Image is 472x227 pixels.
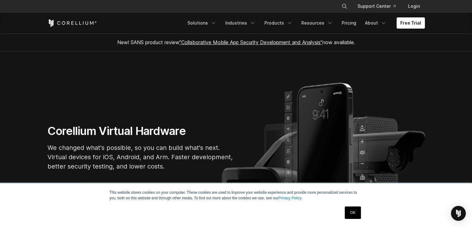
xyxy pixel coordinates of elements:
a: Login [403,1,425,12]
a: Industries [222,17,259,29]
p: We changed what's possible, so you can build what's next. Virtual devices for iOS, Android, and A... [47,143,234,171]
div: Navigation Menu [184,17,425,29]
a: Solutions [184,17,220,29]
p: This website stores cookies on your computer. These cookies are used to improve your website expe... [110,190,363,201]
a: Corellium Home [47,19,97,27]
div: Navigation Menu [334,1,425,12]
a: "Collaborative Mobile App Security Development and Analysis" [179,39,322,45]
a: Products [261,17,296,29]
a: Privacy Policy. [278,196,302,200]
a: Support Center [353,1,401,12]
a: OK [345,206,361,219]
span: New! SANS product review now available. [117,39,355,45]
a: Pricing [338,17,360,29]
a: Resources [298,17,337,29]
a: Free Trial [397,17,425,29]
div: Open Intercom Messenger [451,206,466,221]
a: About [361,17,390,29]
h1: Corellium Virtual Hardware [47,124,234,138]
button: Search [339,1,350,12]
